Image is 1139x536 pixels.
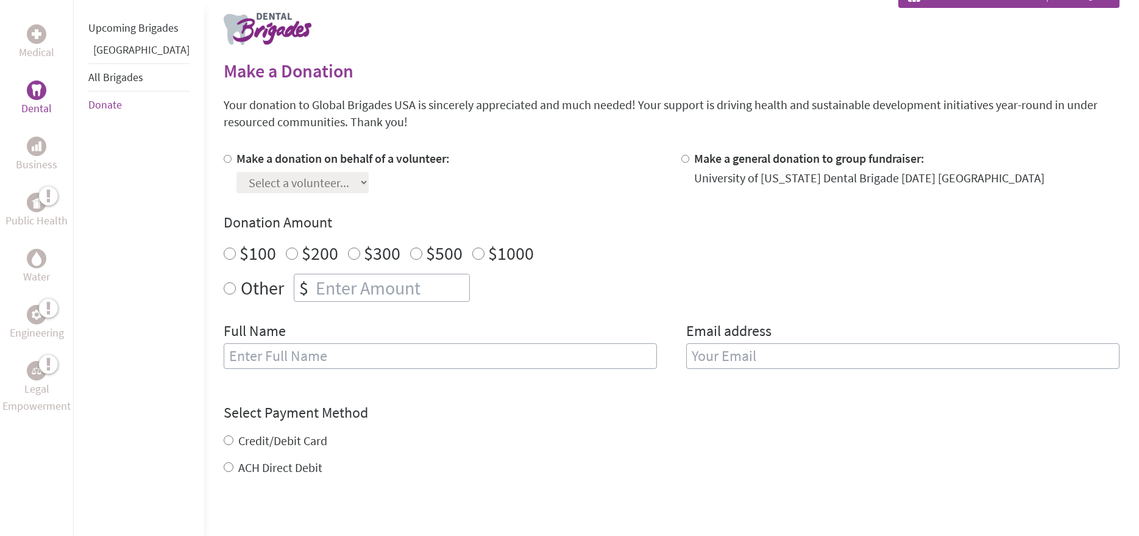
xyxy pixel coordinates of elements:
[5,193,68,229] a: Public HealthPublic Health
[2,361,71,415] a: Legal EmpowermentLegal Empowerment
[241,274,284,302] label: Other
[686,321,772,343] label: Email address
[224,60,1119,82] h2: Make a Donation
[93,43,190,57] a: [GEOGRAPHIC_DATA]
[88,91,190,118] li: Donate
[224,96,1119,130] p: Your donation to Global Brigades USA is sincerely appreciated and much needed! Your support is dr...
[238,460,322,475] label: ACH Direct Debit
[19,44,54,61] p: Medical
[313,274,469,301] input: Enter Amount
[10,324,64,341] p: Engineering
[426,241,463,265] label: $500
[21,100,52,117] p: Dental
[364,241,400,265] label: $300
[302,241,338,265] label: $200
[27,361,46,381] div: Legal Empowerment
[21,80,52,117] a: DentalDental
[224,13,311,45] img: logo-dental.png
[10,305,64,341] a: EngineeringEngineering
[32,141,41,151] img: Business
[27,249,46,268] div: Water
[23,268,50,285] p: Water
[27,193,46,212] div: Public Health
[16,137,57,173] a: BusinessBusiness
[32,196,41,209] img: Public Health
[238,433,327,448] label: Credit/Debit Card
[88,15,190,41] li: Upcoming Brigades
[16,156,57,173] p: Business
[224,321,286,343] label: Full Name
[32,29,41,39] img: Medical
[236,151,450,166] label: Make a donation on behalf of a volunteer:
[694,151,924,166] label: Make a general donation to group fundraiser:
[294,274,313,301] div: $
[19,24,54,61] a: MedicalMedical
[88,41,190,63] li: Panama
[32,84,41,96] img: Dental
[88,21,179,35] a: Upcoming Brigades
[32,367,41,374] img: Legal Empowerment
[27,24,46,44] div: Medical
[88,70,143,84] a: All Brigades
[23,249,50,285] a: WaterWater
[5,212,68,229] p: Public Health
[694,170,1045,187] div: University of [US_STATE] Dental Brigade [DATE] [GEOGRAPHIC_DATA]
[224,403,1119,423] h4: Select Payment Method
[488,241,534,265] label: $1000
[224,213,1119,232] h4: Donation Amount
[2,381,71,415] p: Legal Empowerment
[27,305,46,324] div: Engineering
[240,241,276,265] label: $100
[686,343,1119,369] input: Your Email
[27,137,46,156] div: Business
[88,63,190,91] li: All Brigades
[224,343,657,369] input: Enter Full Name
[32,251,41,265] img: Water
[27,80,46,100] div: Dental
[32,310,41,320] img: Engineering
[88,98,122,112] a: Donate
